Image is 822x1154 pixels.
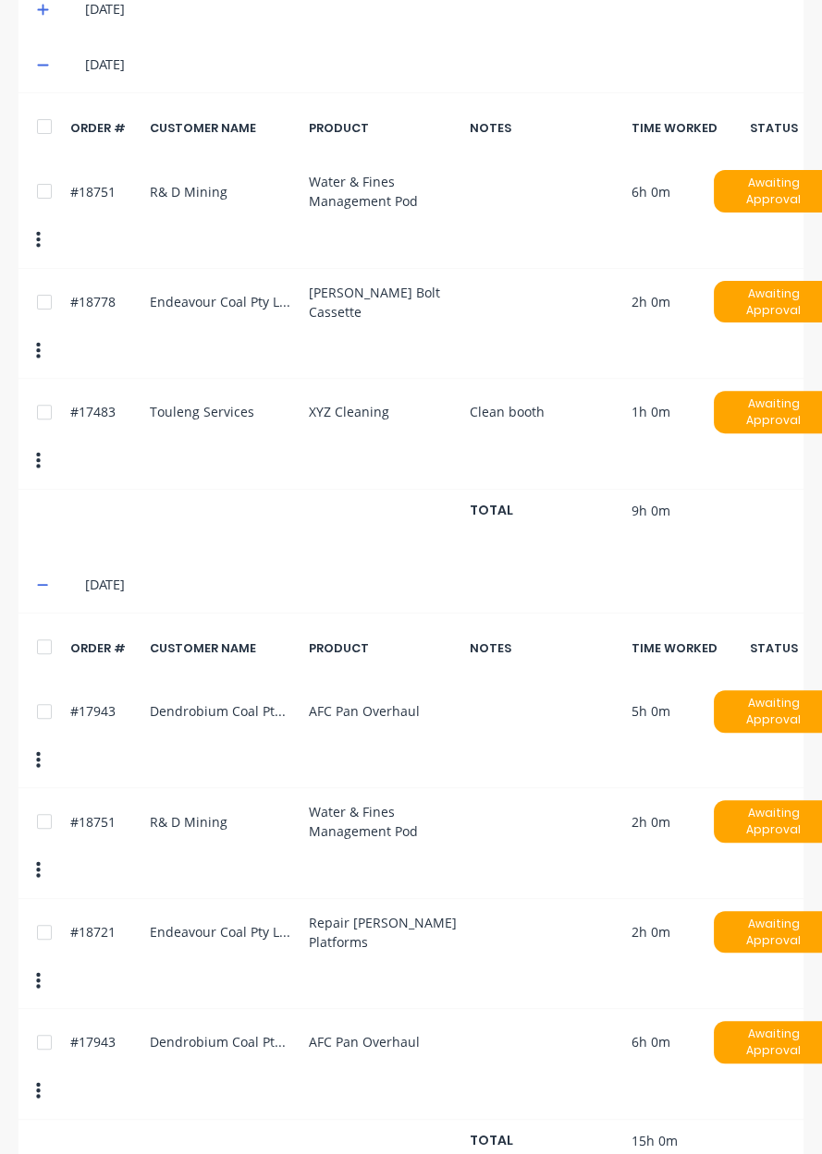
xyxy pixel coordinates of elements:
[85,55,785,75] div: [DATE]
[309,639,460,657] div: PRODUCT
[150,639,298,657] div: CUSTOMER NAME
[632,639,752,657] div: TIME WORKED
[470,119,620,137] div: NOTES
[150,119,298,137] div: CUSTOMER NAME
[309,119,460,137] div: PRODUCT
[70,119,140,137] div: ORDER #
[470,639,620,657] div: NOTES
[70,639,140,657] div: ORDER #
[762,119,785,137] div: STATUS
[762,639,785,657] div: STATUS
[85,575,785,595] div: [DATE]
[632,119,752,137] div: TIME WORKED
